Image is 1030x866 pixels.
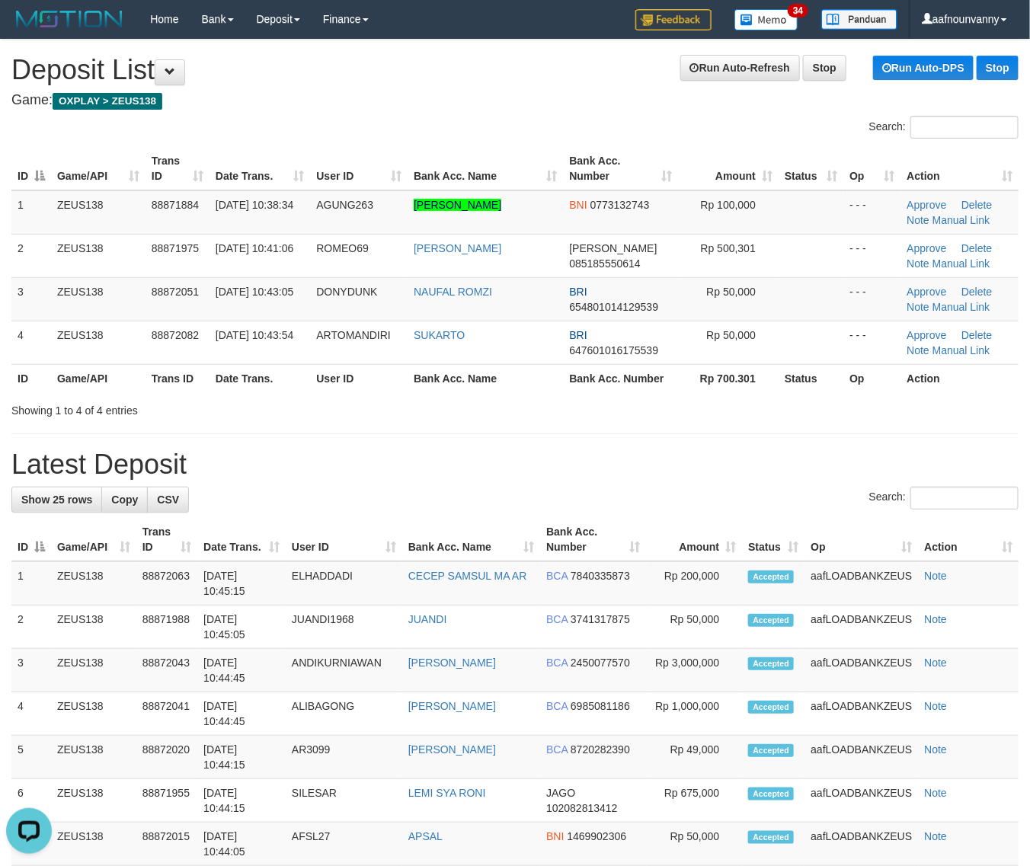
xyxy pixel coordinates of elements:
td: [DATE] 10:44:45 [197,649,286,692]
td: 1 [11,190,51,235]
span: ROMEO69 [316,242,368,254]
th: Bank Acc. Number: activate to sort column ascending [563,147,678,190]
span: [DATE] 10:43:54 [216,329,293,341]
th: Bank Acc. Name [408,364,563,392]
a: NAUFAL ROMZI [414,286,492,298]
th: Op: activate to sort column ascending [804,518,918,561]
th: User ID [310,364,408,392]
a: Note [925,830,948,842]
td: 88872020 [136,736,197,779]
td: 88872043 [136,649,197,692]
span: Copy 8720282390 to clipboard [571,743,630,756]
td: 4 [11,692,51,736]
span: Copy 654801014129539 to clipboard [569,301,658,313]
span: Copy 0773132743 to clipboard [590,199,650,211]
td: - - - [843,234,900,277]
th: Bank Acc. Name: activate to sort column ascending [408,147,563,190]
td: AFSL27 [286,823,402,866]
td: ZEUS138 [51,649,136,692]
a: Approve [907,242,947,254]
span: 88871975 [152,242,199,254]
th: User ID: activate to sort column ascending [286,518,402,561]
td: aafLOADBANKZEUS [804,692,918,736]
span: Accepted [748,657,794,670]
td: ZEUS138 [51,561,136,606]
td: aafLOADBANKZEUS [804,561,918,606]
a: [PERSON_NAME] [408,743,496,756]
a: Note [925,570,948,582]
a: Note [925,613,948,625]
th: Bank Acc. Number: activate to sort column ascending [540,518,646,561]
span: [DATE] 10:43:05 [216,286,293,298]
th: Game/API: activate to sort column ascending [51,518,136,561]
a: SUKARTO [414,329,465,341]
td: ZEUS138 [51,606,136,649]
span: Copy 085185550614 to clipboard [569,257,640,270]
td: [DATE] 10:44:15 [197,779,286,823]
td: 3 [11,649,51,692]
th: Action: activate to sort column ascending [919,518,1019,561]
h1: Deposit List [11,55,1019,85]
span: Copy 647601016175539 to clipboard [569,344,658,356]
a: [PERSON_NAME] [408,657,496,669]
a: Note [907,214,930,226]
td: aafLOADBANKZEUS [804,823,918,866]
span: BRI [569,329,587,341]
td: Rp 50,000 [647,823,743,866]
a: Copy [101,487,148,513]
img: Button%20Memo.svg [734,9,798,30]
a: Delete [961,242,992,254]
td: [DATE] 10:45:15 [197,561,286,606]
span: BNI [546,830,564,842]
span: [DATE] 10:41:06 [216,242,293,254]
td: Rp 675,000 [647,779,743,823]
td: - - - [843,190,900,235]
span: [PERSON_NAME] [569,242,657,254]
span: ARTOMANDIRI [316,329,391,341]
th: Date Trans.: activate to sort column ascending [210,147,311,190]
td: aafLOADBANKZEUS [804,606,918,649]
span: BNI [569,199,587,211]
th: Game/API: activate to sort column ascending [51,147,146,190]
td: [DATE] 10:45:05 [197,606,286,649]
a: Note [925,700,948,712]
th: Game/API [51,364,146,392]
td: - - - [843,277,900,321]
a: Note [907,344,930,356]
th: User ID: activate to sort column ascending [310,147,408,190]
a: Run Auto-DPS [873,56,974,80]
td: JUANDI1968 [286,606,402,649]
img: panduan.png [821,9,897,30]
td: Rp 3,000,000 [647,649,743,692]
a: LEMI SYA RONI [408,787,486,799]
div: Showing 1 to 4 of 4 entries [11,397,417,418]
span: Accepted [748,831,794,844]
img: Feedback.jpg [635,9,712,30]
td: 88871955 [136,779,197,823]
a: Note [925,657,948,669]
span: 88872051 [152,286,199,298]
a: [PERSON_NAME] [414,199,501,211]
a: Manual Link [932,344,990,356]
span: Copy 6985081186 to clipboard [571,700,630,712]
label: Search: [869,487,1019,510]
td: SILESAR [286,779,402,823]
td: 2 [11,234,51,277]
span: CSV [157,494,179,506]
a: Note [925,787,948,799]
th: Rp 700.301 [679,364,779,392]
span: [DATE] 10:38:34 [216,199,293,211]
a: Manual Link [932,214,990,226]
td: ZEUS138 [51,234,146,277]
input: Search: [910,487,1019,510]
th: Amount: activate to sort column ascending [647,518,743,561]
a: Delete [961,199,992,211]
td: ZEUS138 [51,277,146,321]
span: OXPLAY > ZEUS138 [53,93,162,110]
td: Rp 49,000 [647,736,743,779]
th: Action [901,364,1019,392]
button: Open LiveChat chat widget [6,6,52,52]
span: Accepted [748,701,794,714]
label: Search: [869,116,1019,139]
a: Manual Link [932,257,990,270]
